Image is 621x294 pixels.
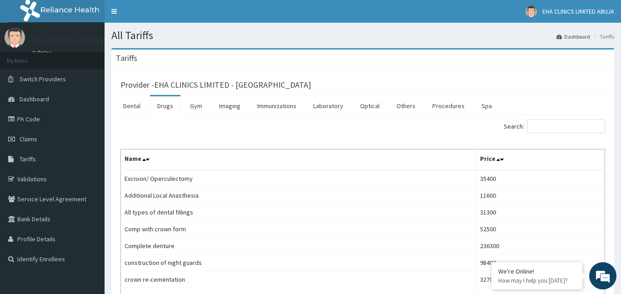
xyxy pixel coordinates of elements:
a: Optical [353,96,387,115]
td: crown re-cementation [121,271,476,288]
span: EHA CLINICS LIMITED ABUJA [542,7,614,15]
h1: All Tariffs [111,30,614,41]
a: Immunizations [250,96,304,115]
a: Dashboard [556,33,590,40]
span: Dashboard [20,95,49,103]
td: All types of dental fillings [121,204,476,221]
a: Dental [116,96,148,115]
div: We're Online! [498,267,576,275]
h3: Tariffs [116,54,137,62]
a: Drugs [150,96,180,115]
span: Switch Providers [20,75,66,83]
label: Search: [504,120,605,133]
td: 31300 [476,204,605,221]
span: Tariffs [20,155,36,163]
a: Spa [474,96,499,115]
img: User Image [5,27,25,48]
img: User Image [526,6,537,17]
td: Additional Local Anasthesia [121,187,476,204]
a: Laboratory [306,96,351,115]
li: Tariffs [591,33,614,40]
td: 32700 [476,271,605,288]
td: 11600 [476,187,605,204]
td: 35400 [476,170,605,187]
td: Excision/ Operculectomy [121,170,476,187]
p: How may I help you today? [498,277,576,284]
a: Procedures [425,96,472,115]
a: Gym [183,96,210,115]
th: Price [476,149,605,170]
p: EHA CLINICS LIMITED ABUJA [32,37,130,45]
td: 236300 [476,238,605,254]
a: Online [32,50,54,56]
a: Imaging [212,96,248,115]
h3: Provider - EHA CLINICS LIMITED - [GEOGRAPHIC_DATA] [120,81,311,89]
input: Search: [527,120,605,133]
span: Claims [20,135,37,143]
td: construction of night guards [121,254,476,271]
td: 98400 [476,254,605,271]
td: Complete denture [121,238,476,254]
th: Name [121,149,476,170]
a: Others [389,96,423,115]
td: 52500 [476,221,605,238]
td: Comp with crown form [121,221,476,238]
